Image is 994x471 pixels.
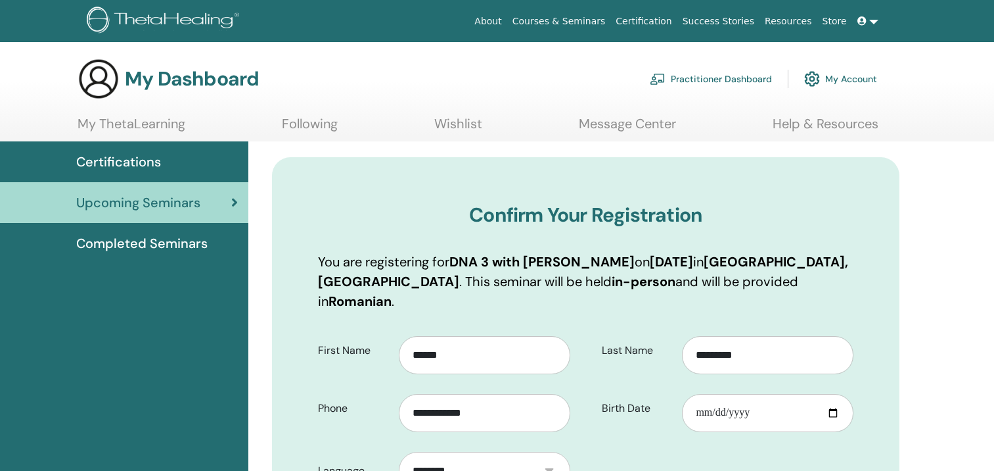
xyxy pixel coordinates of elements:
[804,68,820,90] img: cog.svg
[76,152,161,172] span: Certifications
[328,293,392,310] b: Romanian
[318,203,853,227] h3: Confirm Your Registration
[677,9,759,34] a: Success Stories
[650,253,693,270] b: [DATE]
[592,396,683,421] label: Birth Date
[78,116,185,141] a: My ThetaLearning
[804,64,877,93] a: My Account
[579,116,676,141] a: Message Center
[449,253,635,270] b: DNA 3 with [PERSON_NAME]
[125,67,259,91] h3: My Dashboard
[759,9,817,34] a: Resources
[817,9,852,34] a: Store
[78,58,120,100] img: generic-user-icon.jpg
[592,338,683,363] label: Last Name
[87,7,244,36] img: logo.png
[318,252,853,311] p: You are registering for on in . This seminar will be held and will be provided in .
[434,116,482,141] a: Wishlist
[76,193,200,212] span: Upcoming Seminars
[612,273,675,290] b: in-person
[507,9,611,34] a: Courses & Seminars
[610,9,677,34] a: Certification
[76,234,208,253] span: Completed Seminars
[469,9,507,34] a: About
[282,116,338,141] a: Following
[650,64,772,93] a: Practitioner Dashboard
[308,396,399,421] label: Phone
[773,116,878,141] a: Help & Resources
[650,73,666,85] img: chalkboard-teacher.svg
[308,338,399,363] label: First Name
